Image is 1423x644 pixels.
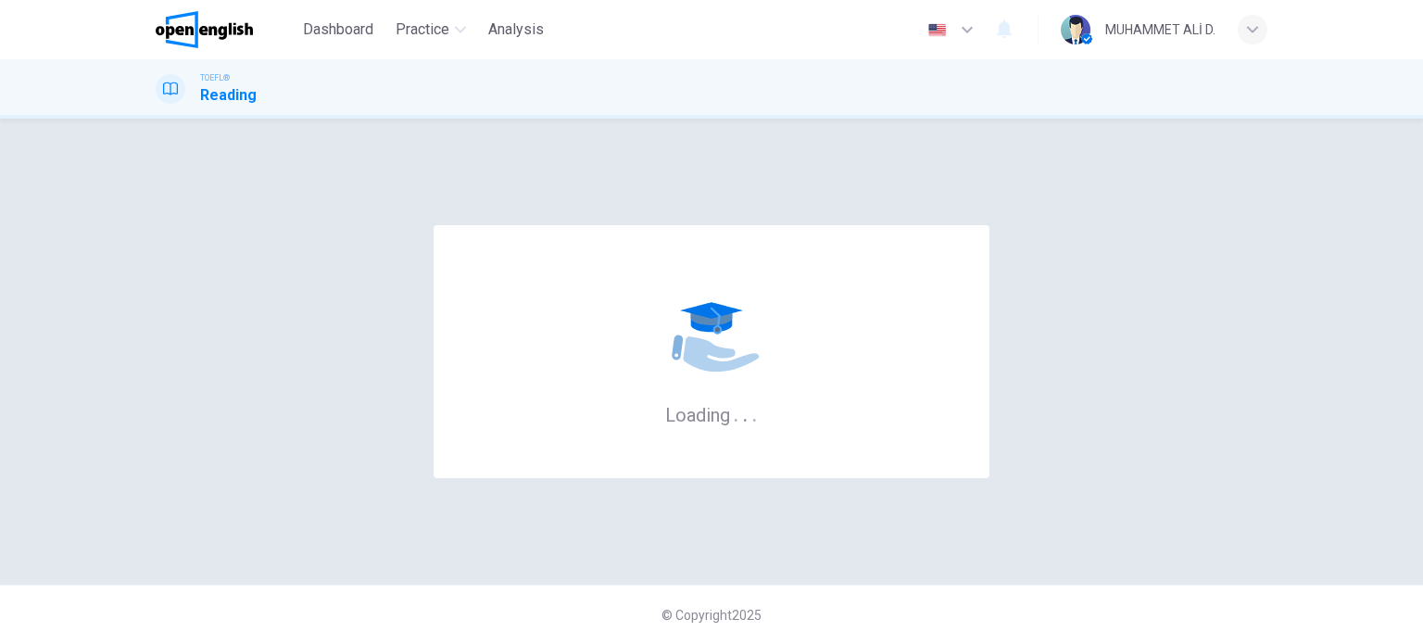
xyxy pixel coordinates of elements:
span: Dashboard [303,19,373,41]
h6: . [733,398,739,428]
a: OpenEnglish logo [156,11,296,48]
button: Dashboard [296,13,381,46]
h6: . [751,398,758,428]
h6: . [742,398,749,428]
button: Analysis [481,13,551,46]
img: en [926,23,949,37]
h1: Reading [200,84,257,107]
span: Practice [396,19,449,41]
span: © Copyright 2025 [661,608,762,623]
h6: Loading [665,402,758,426]
img: OpenEnglish logo [156,11,253,48]
button: Practice [388,13,473,46]
span: TOEFL® [200,71,230,84]
img: Profile picture [1061,15,1090,44]
div: MUHAMMET ALİ D. [1105,19,1215,41]
span: Analysis [488,19,544,41]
